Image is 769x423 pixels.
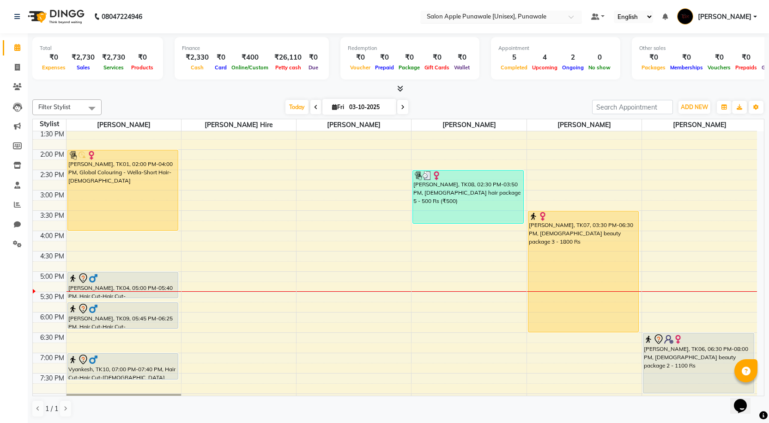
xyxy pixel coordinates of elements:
[38,251,66,261] div: 4:30 PM
[705,52,733,63] div: ₹0
[229,64,271,71] span: Online/Custom
[668,52,705,63] div: ₹0
[212,52,229,63] div: ₹0
[40,44,156,52] div: Total
[452,64,472,71] span: Wallet
[528,211,638,332] div: [PERSON_NAME], TK07, 03:30 PM-06:30 PM, [DEMOGRAPHIC_DATA] beauty package 3 - 1800 Rs
[129,64,156,71] span: Products
[348,52,373,63] div: ₹0
[68,150,178,230] div: [PERSON_NAME], TK01, 02:00 PM-04:00 PM, Global Colouring - Wella-Short Hair-[DEMOGRAPHIC_DATA]
[560,52,586,63] div: 2
[229,52,271,63] div: ₹400
[45,404,58,414] span: 1 / 1
[38,170,66,180] div: 2:30 PM
[24,4,87,30] img: logo
[639,64,668,71] span: Packages
[733,52,759,63] div: ₹0
[129,52,156,63] div: ₹0
[68,272,178,298] div: [PERSON_NAME], TK04, 05:00 PM-05:40 PM, Hair Cut-Hair Cut-[DEMOGRAPHIC_DATA]
[527,119,642,131] span: [PERSON_NAME]
[182,52,212,63] div: ₹2,330
[530,52,560,63] div: 4
[373,64,396,71] span: Prepaid
[40,64,68,71] span: Expenses
[271,52,305,63] div: ₹26,110
[68,354,178,379] div: Vyankesh, TK10, 07:00 PM-07:40 PM, Hair Cut-Hair Cut-[DEMOGRAPHIC_DATA]
[413,171,523,223] div: [PERSON_NAME], TK08, 02:30 PM-03:50 PM, [DEMOGRAPHIC_DATA] hair package 5 - 500 Rs (₹500)
[102,4,142,30] b: 08047224946
[38,353,66,363] div: 7:00 PM
[668,64,705,71] span: Memberships
[306,64,321,71] span: Due
[698,12,751,22] span: [PERSON_NAME]
[38,211,66,221] div: 3:30 PM
[348,44,472,52] div: Redemption
[33,119,66,129] div: Stylist
[98,52,129,63] div: ₹2,730
[412,119,526,131] span: [PERSON_NAME]
[188,64,206,71] span: Cash
[705,64,733,71] span: Vouchers
[677,8,693,25] img: Kamlesh Nikam
[498,64,530,71] span: Completed
[586,64,613,71] span: No show
[38,272,66,282] div: 5:00 PM
[498,52,530,63] div: 5
[346,100,393,114] input: 2025-10-03
[452,52,472,63] div: ₹0
[396,52,422,63] div: ₹0
[38,394,66,404] div: 8:00 PM
[67,119,181,131] span: [PERSON_NAME]
[305,52,321,63] div: ₹0
[273,64,303,71] span: Petty cash
[678,101,710,114] button: ADD NEW
[396,64,422,71] span: Package
[182,119,296,131] span: [PERSON_NAME] Hire
[639,52,668,63] div: ₹0
[68,303,178,328] div: [PERSON_NAME], TK09, 05:45 PM-06:25 PM, Hair Cut-Hair Cut-[DEMOGRAPHIC_DATA]
[297,119,411,131] span: [PERSON_NAME]
[643,333,754,393] div: [PERSON_NAME], TK06, 06:30 PM-08:00 PM, [DEMOGRAPHIC_DATA] beauty package 2 - 1100 Rs
[38,231,66,241] div: 4:00 PM
[38,374,66,383] div: 7:30 PM
[422,64,452,71] span: Gift Cards
[348,64,373,71] span: Voucher
[74,64,92,71] span: Sales
[330,104,346,110] span: Fri
[530,64,560,71] span: Upcoming
[40,52,68,63] div: ₹0
[38,129,66,139] div: 1:30 PM
[422,52,452,63] div: ₹0
[38,103,71,110] span: Filter Stylist
[498,44,613,52] div: Appointment
[586,52,613,63] div: 0
[38,190,66,200] div: 3:00 PM
[182,44,321,52] div: Finance
[212,64,229,71] span: Card
[38,292,66,302] div: 5:30 PM
[642,119,757,131] span: [PERSON_NAME]
[592,100,673,114] input: Search Appointment
[733,64,759,71] span: Prepaids
[101,64,126,71] span: Services
[38,150,66,159] div: 2:00 PM
[730,386,760,414] iframe: chat widget
[68,52,98,63] div: ₹2,730
[38,333,66,343] div: 6:30 PM
[285,100,309,114] span: Today
[38,313,66,322] div: 6:00 PM
[681,104,708,110] span: ADD NEW
[373,52,396,63] div: ₹0
[560,64,586,71] span: Ongoing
